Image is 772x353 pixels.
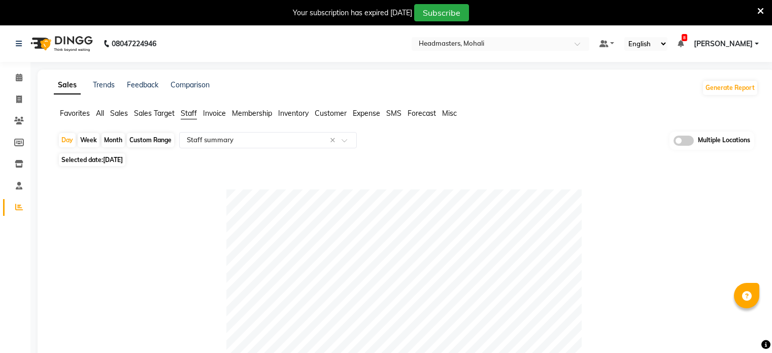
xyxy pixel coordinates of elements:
a: Feedback [127,80,158,89]
span: Membership [232,109,272,118]
button: Subscribe [414,4,469,21]
a: Trends [93,80,115,89]
span: [DATE] [103,156,123,164]
span: Expense [353,109,380,118]
div: Month [102,133,125,147]
span: Sales Target [134,109,175,118]
span: Customer [315,109,347,118]
span: Inventory [278,109,309,118]
span: SMS [386,109,401,118]
span: 8 [682,34,687,41]
span: [PERSON_NAME] [694,39,753,49]
div: Your subscription has expired [DATE] [293,8,412,18]
button: Generate Report [703,81,757,95]
span: Staff [181,109,197,118]
span: Clear all [330,135,339,146]
a: Sales [54,76,81,94]
span: Forecast [408,109,436,118]
div: Day [59,133,76,147]
span: Favorites [60,109,90,118]
div: Custom Range [127,133,174,147]
iframe: chat widget [729,312,762,343]
b: 08047224946 [112,29,156,58]
div: Week [78,133,99,147]
span: All [96,109,104,118]
span: Sales [110,109,128,118]
span: Multiple Locations [698,136,750,146]
a: Comparison [171,80,210,89]
span: Selected date: [59,153,125,166]
span: Misc [442,109,457,118]
img: logo [26,29,95,58]
span: Invoice [203,109,226,118]
a: 8 [678,39,684,48]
